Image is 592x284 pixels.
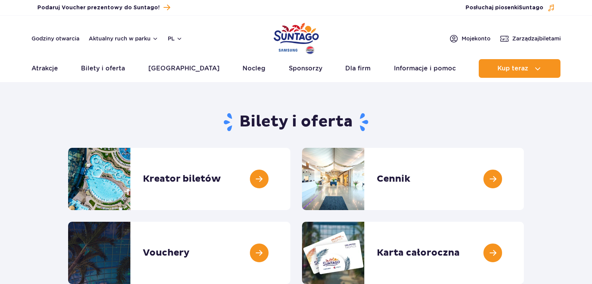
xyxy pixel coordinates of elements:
a: Park of Poland [274,19,319,55]
a: Bilety i oferta [81,59,125,78]
span: Kup teraz [497,65,528,72]
a: [GEOGRAPHIC_DATA] [148,59,220,78]
span: Posłuchaj piosenki [466,4,543,12]
a: Zarządzajbiletami [500,34,561,43]
span: Podaruj Voucher prezentowy do Suntago! [37,4,160,12]
a: Informacje i pomoc [394,59,456,78]
span: Zarządzaj biletami [512,35,561,42]
span: Suntago [519,5,543,11]
a: Nocleg [242,59,265,78]
button: Aktualny ruch w parku [89,35,158,42]
button: pl [168,35,183,42]
button: Kup teraz [479,59,560,78]
a: Dla firm [345,59,371,78]
h1: Bilety i oferta [68,112,524,132]
a: Podaruj Voucher prezentowy do Suntago! [37,2,170,13]
a: Atrakcje [32,59,58,78]
a: Godziny otwarcia [32,35,79,42]
button: Posłuchaj piosenkiSuntago [466,4,555,12]
a: Mojekonto [449,34,490,43]
a: Sponsorzy [289,59,322,78]
span: Moje konto [462,35,490,42]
